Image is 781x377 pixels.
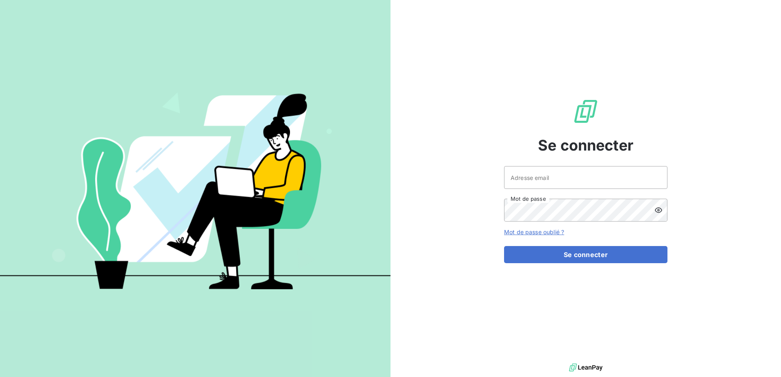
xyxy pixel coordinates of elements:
[504,246,667,263] button: Se connecter
[504,166,667,189] input: placeholder
[504,228,564,235] a: Mot de passe oublié ?
[538,134,634,156] span: Se connecter
[569,361,602,374] img: logo
[573,98,599,124] img: Logo LeanPay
